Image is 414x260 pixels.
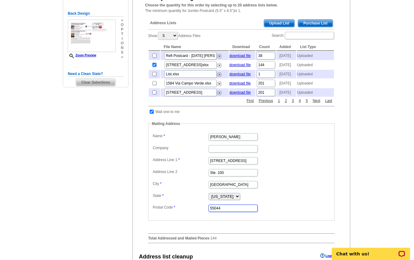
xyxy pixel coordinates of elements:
span: Upload List [264,20,294,27]
a: 2 [283,98,289,104]
a: Remove this list [217,53,222,57]
a: Remove this list [217,89,222,94]
h5: Back Design [68,11,124,17]
a: 5 [304,98,309,104]
label: Name [153,133,208,139]
label: Address Line 1 [153,157,208,163]
img: delete.png [217,81,222,86]
a: download file [229,54,251,58]
span: Address Lists [150,20,176,26]
a: 1 [276,98,282,104]
td: Uploaded [297,88,334,97]
img: delete.png [217,91,222,95]
a: 3 [290,98,296,104]
label: Show Address Files [148,31,201,40]
label: Search: [272,31,335,40]
span: » [121,18,124,23]
label: Postal Code [153,205,208,210]
label: Company [153,145,208,151]
td: Uploaded [297,51,334,60]
span: t [121,32,124,36]
span: Clear Selections [76,79,115,86]
label: City [153,181,208,187]
label: Address Line 2 [153,169,208,175]
td: Uploaded [297,70,334,78]
input: Search: [285,32,334,39]
img: small-thumb.jpg [68,20,116,52]
a: Remove this list [217,80,222,85]
a: download file [229,72,251,76]
a: Remove this list [217,62,222,66]
span: i [121,36,124,41]
th: Count [256,43,276,51]
a: Learn more [320,253,342,258]
img: delete.png [217,72,222,77]
span: s [121,50,124,55]
td: Mail one to me [155,109,180,115]
div: The minimum quantity for Jumbo Postcard (5.5" x 8.5")is 1. [133,2,350,13]
span: 144 [210,236,217,240]
iframe: LiveChat chat widget [328,241,414,260]
a: Last [324,98,334,104]
a: download file [229,90,251,95]
select: ShowAddress Files [158,32,178,40]
td: [DATE] [276,51,296,60]
span: n [121,46,124,50]
strong: Total Addressed and Mailed Pieces [148,236,209,240]
a: download file [229,63,251,67]
td: Uploaded [297,61,334,69]
a: Previous [257,98,275,104]
img: delete.png [217,54,222,58]
span: o [121,23,124,27]
td: [DATE] [276,61,296,69]
span: » [121,55,124,59]
div: - [145,15,338,248]
img: delete.png [217,63,222,68]
td: [DATE] [276,79,296,88]
legend: Mailing Address [151,121,181,126]
td: Uploaded [297,79,334,88]
span: o [121,41,124,46]
th: Added [276,43,296,51]
label: State [153,193,208,198]
h5: Need a Clean Slate? [68,71,124,77]
a: Remove this list [217,71,222,75]
span: p [121,27,124,32]
a: download file [229,81,251,85]
strong: Choose the quantity for this order by selecting up to 20 address lists below. [145,3,278,7]
th: File Name [161,43,229,51]
th: Download [229,43,255,51]
td: [DATE] [276,70,296,78]
a: 4 [297,98,302,104]
a: Zoom Preview [68,54,96,57]
span: Purchase List [298,20,333,27]
td: [DATE] [276,88,296,97]
a: First [245,98,255,104]
a: Next [311,98,322,104]
th: List Type [297,43,334,51]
